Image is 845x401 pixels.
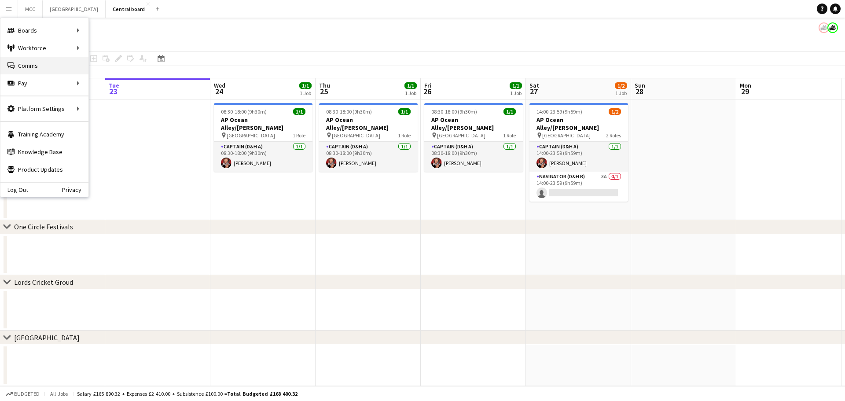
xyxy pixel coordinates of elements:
[4,389,41,399] button: Budgeted
[227,390,298,397] span: Total Budgeted £168 400.32
[62,186,88,193] a: Privacy
[827,22,838,33] app-user-avatar: Henrietta Hovanyecz
[431,108,477,115] span: 08:30-18:00 (9h30m)
[48,390,70,397] span: All jobs
[424,81,431,89] span: Fri
[221,108,267,115] span: 08:30-18:00 (9h30m)
[318,86,330,96] span: 25
[14,278,73,287] div: Lords Cricket Groud
[0,100,88,118] div: Platform Settings
[536,108,582,115] span: 14:00-23:59 (9h59m)
[542,132,591,139] span: [GEOGRAPHIC_DATA]
[14,333,80,342] div: [GEOGRAPHIC_DATA]
[529,81,539,89] span: Sat
[633,86,645,96] span: 28
[214,116,312,132] h3: AP Ocean Alley/[PERSON_NAME]
[424,142,523,172] app-card-role: Captain (D&H A)1/108:30-18:00 (9h30m)[PERSON_NAME]
[528,86,539,96] span: 27
[14,222,73,231] div: One Circle Festivals
[606,132,621,139] span: 2 Roles
[740,81,751,89] span: Mon
[615,90,627,96] div: 1 Job
[0,125,88,143] a: Training Academy
[300,90,311,96] div: 1 Job
[332,132,380,139] span: [GEOGRAPHIC_DATA]
[529,172,628,202] app-card-role: Navigator (D&H B)3A0/114:00-23:59 (9h59m)
[503,108,516,115] span: 1/1
[609,108,621,115] span: 1/2
[43,0,106,18] button: [GEOGRAPHIC_DATA]
[615,82,627,89] span: 1/2
[398,108,411,115] span: 1/1
[529,142,628,172] app-card-role: Captain (D&H A)1/114:00-23:59 (9h59m)[PERSON_NAME]
[510,90,522,96] div: 1 Job
[424,116,523,132] h3: AP Ocean Alley/[PERSON_NAME]
[529,116,628,132] h3: AP Ocean Alley/[PERSON_NAME]
[227,132,275,139] span: [GEOGRAPHIC_DATA]
[503,132,516,139] span: 1 Role
[635,81,645,89] span: Sun
[437,132,485,139] span: [GEOGRAPHIC_DATA]
[0,39,88,57] div: Workforce
[424,103,523,172] app-job-card: 08:30-18:00 (9h30m)1/1AP Ocean Alley/[PERSON_NAME] [GEOGRAPHIC_DATA]1 RoleCaptain (D&H A)1/108:30...
[106,0,152,18] button: Central board
[0,161,88,178] a: Product Updates
[299,82,312,89] span: 1/1
[529,103,628,202] app-job-card: 14:00-23:59 (9h59m)1/2AP Ocean Alley/[PERSON_NAME] [GEOGRAPHIC_DATA]2 RolesCaptain (D&H A)1/114:0...
[214,81,225,89] span: Wed
[77,390,298,397] div: Salary £165 890.32 + Expenses £2 410.00 + Subsistence £100.00 =
[319,81,330,89] span: Thu
[214,142,312,172] app-card-role: Captain (D&H A)1/108:30-18:00 (9h30m)[PERSON_NAME]
[0,186,28,193] a: Log Out
[0,74,88,92] div: Pay
[18,0,43,18] button: MCC
[293,108,305,115] span: 1/1
[14,391,40,397] span: Budgeted
[0,143,88,161] a: Knowledge Base
[404,82,417,89] span: 1/1
[107,86,119,96] span: 23
[510,82,522,89] span: 1/1
[319,142,418,172] app-card-role: Captain (D&H A)1/108:30-18:00 (9h30m)[PERSON_NAME]
[398,132,411,139] span: 1 Role
[819,22,829,33] app-user-avatar: Henrietta Hovanyecz
[293,132,305,139] span: 1 Role
[319,116,418,132] h3: AP Ocean Alley/[PERSON_NAME]
[423,86,431,96] span: 26
[213,86,225,96] span: 24
[738,86,751,96] span: 29
[319,103,418,172] app-job-card: 08:30-18:00 (9h30m)1/1AP Ocean Alley/[PERSON_NAME] [GEOGRAPHIC_DATA]1 RoleCaptain (D&H A)1/108:30...
[109,81,119,89] span: Tue
[0,57,88,74] a: Comms
[405,90,416,96] div: 1 Job
[0,22,88,39] div: Boards
[214,103,312,172] app-job-card: 08:30-18:00 (9h30m)1/1AP Ocean Alley/[PERSON_NAME] [GEOGRAPHIC_DATA]1 RoleCaptain (D&H A)1/108:30...
[326,108,372,115] span: 08:30-18:00 (9h30m)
